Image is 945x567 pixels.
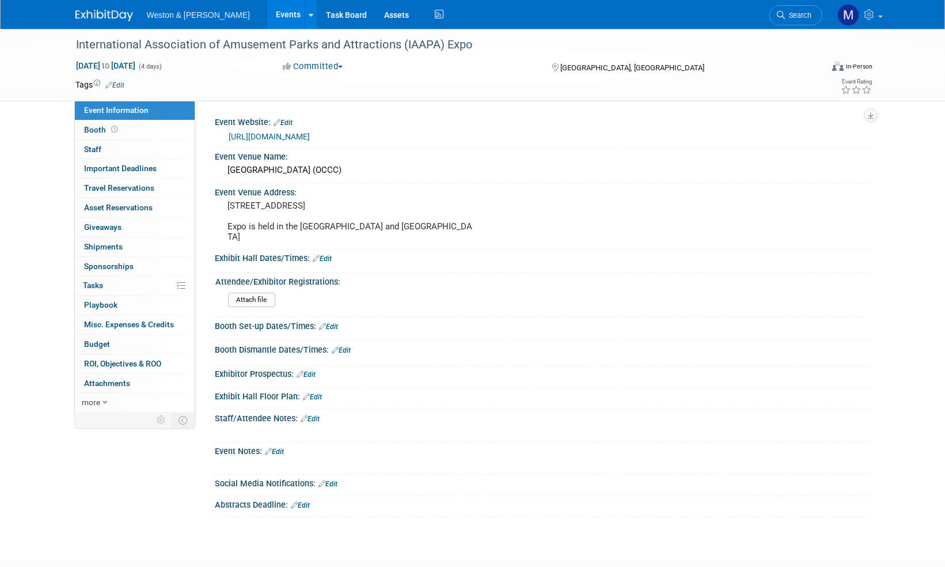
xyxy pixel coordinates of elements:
[75,335,195,354] a: Budget
[84,359,161,368] span: ROI, Objectives & ROO
[215,388,870,403] div: Exhibit Hall Floor Plan:
[105,81,124,89] a: Edit
[82,398,100,407] span: more
[215,341,870,356] div: Booth Dismantle Dates/Times:
[265,448,284,456] a: Edit
[171,413,195,428] td: Toggle Event Tabs
[75,101,195,120] a: Event Information
[84,242,123,251] span: Shipments
[75,179,195,198] a: Travel Reservations
[332,346,351,354] a: Edit
[84,105,149,115] span: Event Information
[84,339,110,349] span: Budget
[83,281,103,290] span: Tasks
[845,62,872,71] div: In-Person
[215,475,870,490] div: Social Media Notifications:
[84,379,130,388] span: Attachments
[560,63,704,72] span: [GEOGRAPHIC_DATA], [GEOGRAPHIC_DATA]
[84,145,101,154] span: Staff
[75,61,136,71] span: [DATE] [DATE]
[215,365,870,380] div: Exhibitor Prospectus:
[279,61,347,73] button: Committed
[75,120,195,139] a: Booth
[75,237,195,256] a: Shipments
[75,159,195,178] a: Important Deadlines
[215,273,865,288] div: Attendee/Exhibitor Registrations:
[229,132,310,141] a: [URL][DOMAIN_NAME]
[84,203,153,212] span: Asset Reservations
[291,501,310,509] a: Edit
[832,62,844,71] img: Format-Inperson.png
[75,393,195,412] a: more
[837,4,859,26] img: Mary Ann Trujillo
[215,496,870,511] div: Abstracts Deadline:
[75,218,195,237] a: Giveaways
[215,317,870,332] div: Booth Set-up Dates/Times:
[84,320,174,329] span: Misc. Expenses & Credits
[75,198,195,217] a: Asset Reservations
[769,5,822,25] a: Search
[75,354,195,373] a: ROI, Objectives & ROO
[75,140,195,159] a: Staff
[215,148,870,162] div: Event Venue Name:
[100,61,111,70] span: to
[75,10,133,21] img: ExhibitDay
[303,393,322,401] a: Edit
[215,114,870,128] div: Event Website:
[84,300,117,309] span: Playbook
[318,480,337,488] a: Edit
[785,11,811,20] span: Search
[313,255,332,263] a: Edit
[841,79,872,85] div: Event Rating
[75,315,195,334] a: Misc. Expenses & Credits
[227,201,475,242] pre: [STREET_ADDRESS] Expo is held in the [GEOGRAPHIC_DATA] and [GEOGRAPHIC_DATA]
[215,410,870,425] div: Staff/Attendee Notes:
[84,262,134,271] span: Sponsorships
[109,125,120,134] span: Booth not reserved yet
[215,250,870,264] div: Exhibit Hall Dates/Times:
[138,63,162,70] span: (4 days)
[72,35,805,55] div: International Association of Amusement Parks and Attractions (IAAPA) Expo
[75,276,195,295] a: Tasks
[84,164,157,173] span: Important Deadlines
[274,119,293,127] a: Edit
[754,60,873,77] div: Event Format
[151,413,172,428] td: Personalize Event Tab Strip
[75,257,195,276] a: Sponsorships
[319,323,338,331] a: Edit
[223,161,861,179] div: [GEOGRAPHIC_DATA] (OCCC)
[75,374,195,393] a: Attachments
[301,415,320,423] a: Edit
[215,184,870,198] div: Event Venue Address:
[84,125,120,134] span: Booth
[147,10,250,20] span: Weston & [PERSON_NAME]
[297,371,316,379] a: Edit
[75,79,124,90] td: Tags
[215,443,870,458] div: Event Notes:
[84,183,154,192] span: Travel Reservations
[75,296,195,315] a: Playbook
[84,222,122,232] span: Giveaways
